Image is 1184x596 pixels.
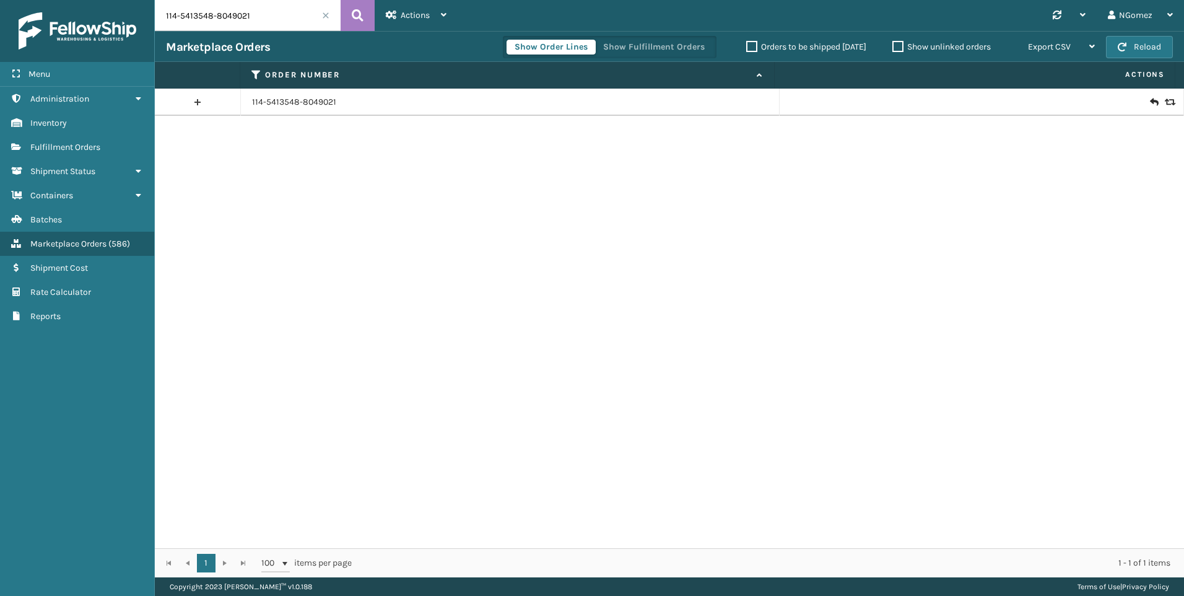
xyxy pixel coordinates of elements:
span: Reports [30,311,61,322]
span: Shipment Cost [30,263,88,273]
span: Rate Calculator [30,287,91,297]
a: Terms of Use [1077,582,1120,591]
div: | [1077,577,1169,596]
span: Actions [401,10,430,20]
span: Actions [778,64,1172,85]
label: Order Number [265,69,751,81]
label: Orders to be shipped [DATE] [746,42,866,52]
i: Replace [1165,98,1172,107]
img: logo [19,12,136,50]
span: Export CSV [1028,42,1071,52]
p: Copyright 2023 [PERSON_NAME]™ v 1.0.188 [170,577,312,596]
span: ( 586 ) [108,239,130,249]
a: 1 [197,554,215,572]
span: Marketplace Orders [30,239,107,249]
i: Create Return Label [1150,96,1157,108]
h3: Marketplace Orders [166,40,270,55]
label: Show unlinked orders [892,42,991,52]
a: 114-5413548-8049021 [252,96,336,108]
span: Batches [30,214,62,225]
span: Administration [30,94,89,104]
span: items per page [261,554,352,572]
span: Fulfillment Orders [30,142,100,152]
button: Show Order Lines [507,40,596,55]
a: Privacy Policy [1122,582,1169,591]
span: Inventory [30,118,67,128]
button: Reload [1106,36,1173,58]
span: Menu [28,69,50,79]
span: 100 [261,557,280,569]
div: 1 - 1 of 1 items [369,557,1170,569]
span: Containers [30,190,73,201]
button: Show Fulfillment Orders [595,40,713,55]
span: Shipment Status [30,166,95,177]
